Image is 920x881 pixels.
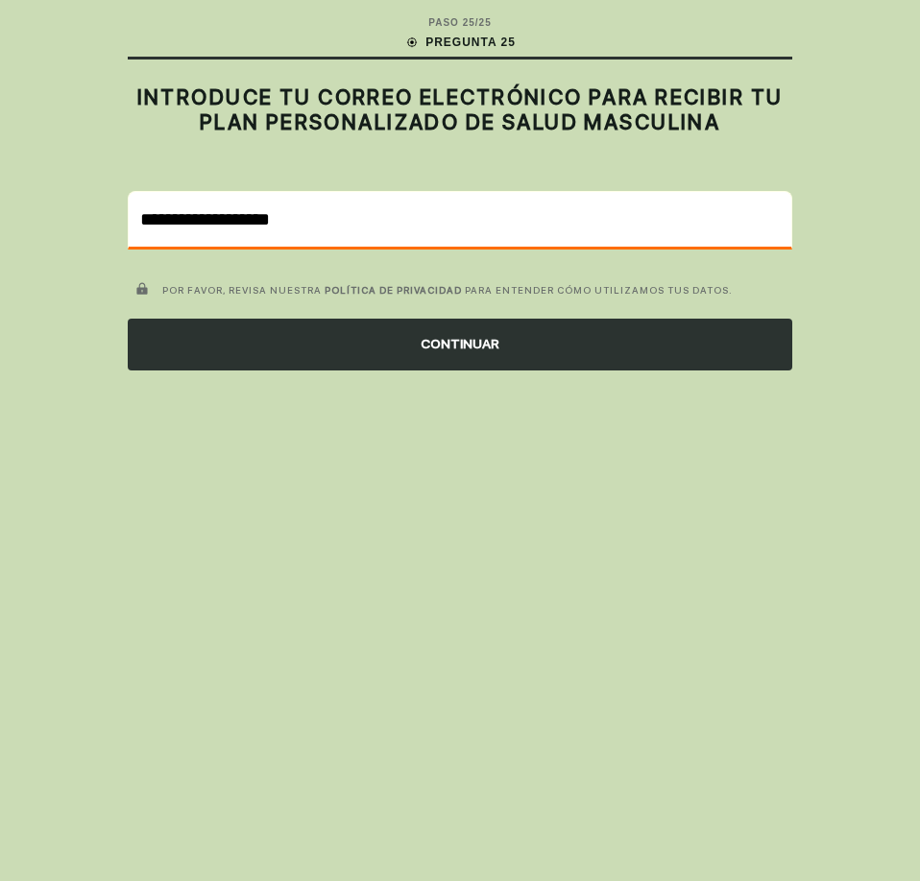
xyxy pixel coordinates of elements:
div: PREGUNTA 25 [404,34,516,51]
div: PASO 25 / 25 [428,15,491,30]
h2: INTRODUCE TU CORREO ELECTRÓNICO PARA RECIBIR TU PLAN PERSONALIZADO DE SALUD MASCULINA [128,84,792,135]
div: CONTINUAR [128,319,792,370]
span: POR FAVOR, REVISA NUESTRA PARA ENTENDER CÓMO UTILIZAMOS TUS DATOS. [162,284,733,296]
a: POLÍTICA DE PRIVACIDAD [325,284,462,296]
